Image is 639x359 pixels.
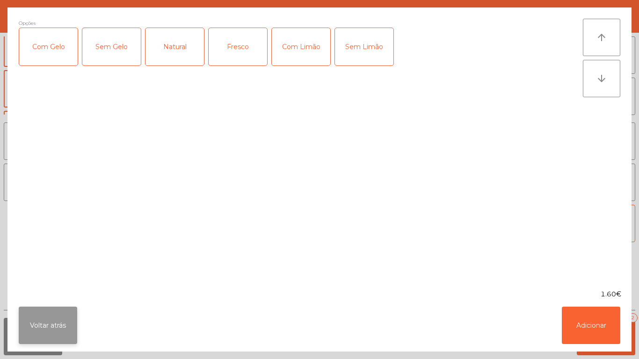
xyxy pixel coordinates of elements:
[583,60,620,97] button: arrow_downward
[145,28,204,65] div: Natural
[19,307,77,344] button: Voltar atrás
[19,19,36,28] span: Opções
[335,28,393,65] div: Sem Limão
[7,289,632,299] div: 1.60€
[596,32,607,43] i: arrow_upward
[82,28,141,65] div: Sem Gelo
[209,28,267,65] div: Fresco
[19,28,78,65] div: Com Gelo
[562,307,620,344] button: Adicionar
[272,28,330,65] div: Com Limão
[583,19,620,56] button: arrow_upward
[596,73,607,84] i: arrow_downward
